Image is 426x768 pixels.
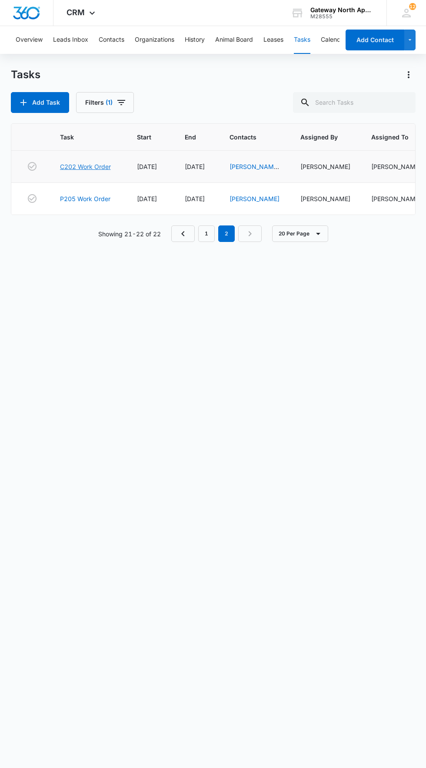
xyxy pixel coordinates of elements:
em: 2 [218,225,235,242]
button: 20 Per Page [272,225,328,242]
div: account name [310,7,374,13]
nav: Pagination [171,225,262,242]
span: [DATE] [185,195,205,202]
span: 12 [409,3,416,10]
span: End [185,132,196,142]
button: Contacts [99,26,124,54]
a: Page 1 [198,225,215,242]
span: (1) [106,99,113,106]
div: [PERSON_NAME] [371,194,421,203]
a: C202 Work Order [60,162,111,171]
div: [PERSON_NAME] [371,162,421,171]
a: Previous Page [171,225,195,242]
button: Calendar [321,26,346,54]
span: Assigned By [300,132,338,142]
div: [PERSON_NAME] [300,162,350,171]
button: Actions [402,68,416,82]
button: Overview [16,26,43,54]
div: [PERSON_NAME] [300,194,350,203]
button: Tasks [294,26,310,54]
h1: Tasks [11,68,40,81]
input: Search Tasks [293,92,416,113]
button: Animal Board [215,26,253,54]
span: Task [60,132,103,142]
button: Leases [263,26,283,54]
a: [PERSON_NAME] [PERSON_NAME] & [PERSON_NAME] [230,163,280,198]
button: History [185,26,205,54]
button: Filters(1) [76,92,134,113]
a: P205 Work Order [60,194,110,203]
button: Add Task [11,92,69,113]
button: Organizations [135,26,174,54]
span: CRM [67,8,85,17]
div: notifications count [409,3,416,10]
a: [PERSON_NAME] [230,195,280,202]
span: [DATE] [137,163,157,170]
span: Start [137,132,151,142]
button: Add Contact [346,30,404,50]
div: account id [310,13,374,20]
span: Contacts [230,132,267,142]
span: [DATE] [137,195,157,202]
button: Leads Inbox [53,26,88,54]
p: Showing 21-22 of 22 [98,229,161,238]
span: [DATE] [185,163,205,170]
span: Assigned To [371,132,409,142]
